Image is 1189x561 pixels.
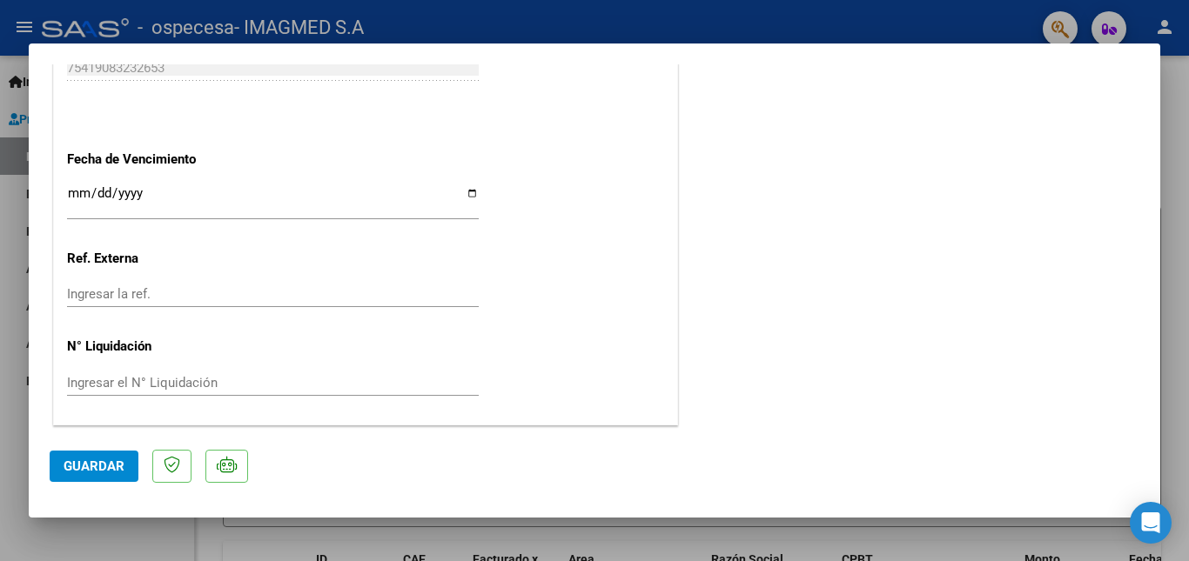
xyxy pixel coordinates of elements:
p: N° Liquidación [67,337,246,357]
p: Ref. Externa [67,249,246,269]
span: Guardar [64,458,124,474]
div: Open Intercom Messenger [1130,502,1172,544]
p: Fecha de Vencimiento [67,150,246,170]
button: Guardar [50,451,138,482]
